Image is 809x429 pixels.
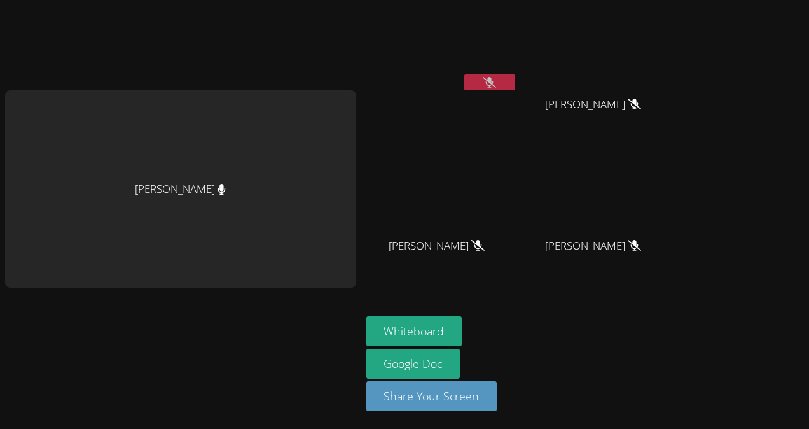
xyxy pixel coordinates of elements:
button: Whiteboard [366,316,462,346]
span: [PERSON_NAME] [389,237,485,255]
span: [PERSON_NAME] [545,237,641,255]
button: Share Your Screen [366,381,497,411]
span: [PERSON_NAME] [545,95,641,114]
div: [PERSON_NAME] [5,90,356,288]
a: Google Doc [366,349,460,379]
